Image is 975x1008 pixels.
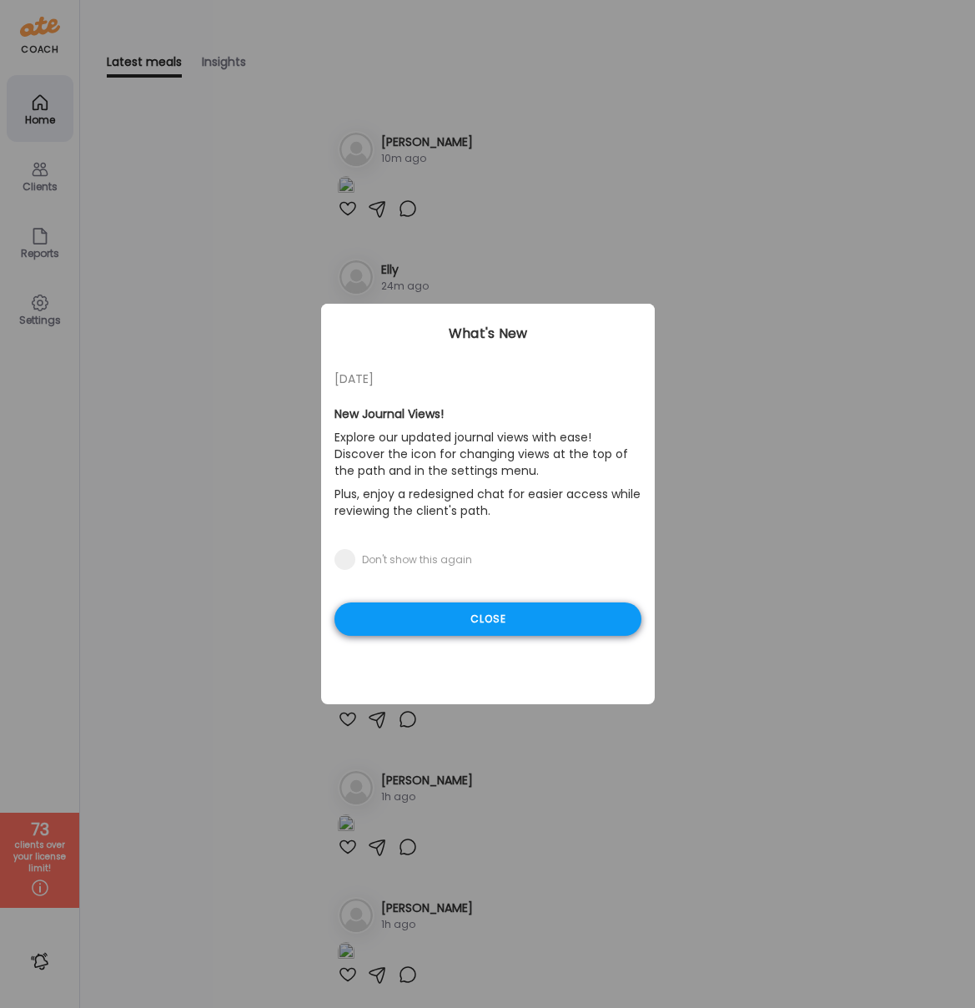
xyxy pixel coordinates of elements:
[334,602,641,636] div: Close
[362,553,472,567] div: Don't show this again
[334,406,444,422] b: New Journal Views!
[334,369,641,389] div: [DATE]
[321,324,655,344] div: What's New
[334,426,641,482] p: Explore our updated journal views with ease! Discover the icon for changing views at the top of t...
[334,482,641,522] p: Plus, enjoy a redesigned chat for easier access while reviewing the client's path.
